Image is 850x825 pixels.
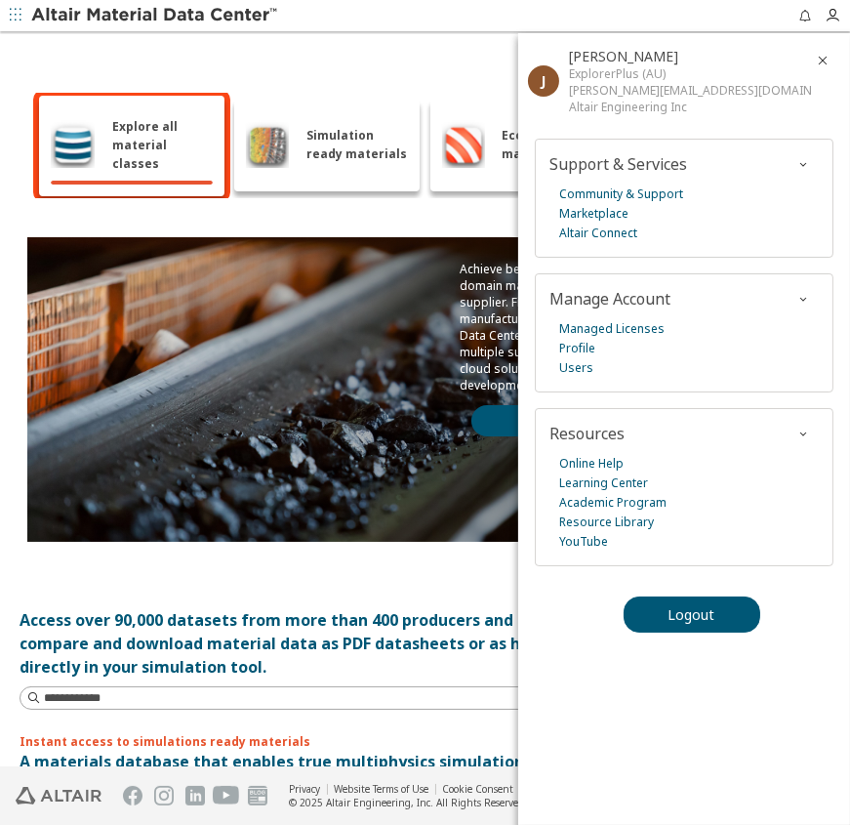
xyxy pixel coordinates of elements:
span: Explore all material classes [112,117,213,173]
a: Managed Licenses [559,319,665,339]
a: Profile [559,339,595,358]
a: Community & Support [559,185,683,204]
div: Altair Engineering Inc [569,99,811,115]
p: Instant access to simulations ready materials [20,733,830,750]
span: J [542,71,546,90]
p: Achieve better products and faster development with multi-domain material properties sourced dire... [460,261,811,393]
span: Jay Chandrasekar [569,47,678,65]
a: Website Terms of Use [334,782,428,796]
img: Altair Material Data Center [31,6,280,25]
a: Cookie Consent [442,782,513,796]
div: [PERSON_NAME][EMAIL_ADDRESS][DOMAIN_NAME] [569,82,811,99]
p: A materials database that enables true multiphysics simulations [20,750,830,773]
span: Eco-Friendly materials [503,126,604,163]
img: Altair Engineering [16,787,101,804]
a: Explore all material classes [471,405,799,436]
button: Logout [624,597,760,633]
div: © 2025 Altair Engineering, Inc. All Rights Reserved. [289,796,527,809]
a: Altair Connect [559,224,637,243]
a: Online Help [559,454,624,474]
a: Learning Center [559,474,648,493]
span: Manage Account [549,288,670,309]
div: ExplorerPlus (AU) [569,65,811,82]
div: Access over 90,000 datasets from more than 400 producers and find alternative materials, view plo... [20,608,830,679]
img: Eco-Friendly materials [442,121,485,168]
img: Simulation ready materials [246,121,288,168]
a: Resource Library [559,513,654,532]
img: Explore all material classes [51,121,95,168]
a: Users [559,358,593,378]
a: YouTube [559,532,608,552]
a: Academic Program [559,493,667,513]
span: Simulation ready materials [306,126,409,163]
a: Privacy [289,782,320,796]
span: Support & Services [549,153,687,175]
a: Marketplace [559,204,628,224]
span: Logout [668,605,715,624]
span: Resources [549,423,625,444]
